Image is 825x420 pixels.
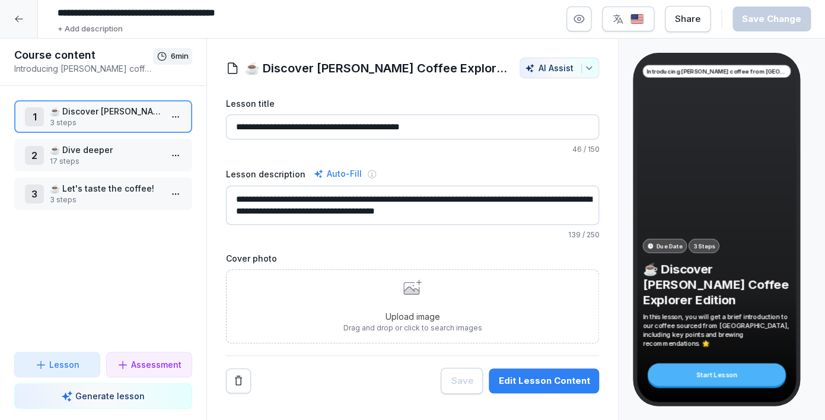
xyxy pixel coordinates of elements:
[648,363,786,386] div: Start Lesson
[732,7,811,31] button: Save Change
[226,97,600,110] label: Lesson title
[226,168,305,180] label: Lesson description
[50,156,161,167] p: 17 steps
[50,144,161,156] p: ☕ Dive deeper
[14,139,192,171] div: 2☕ Dive deeper17 steps
[25,107,44,126] div: 1
[572,145,581,154] span: 46
[630,14,644,25] img: us.svg
[50,117,161,128] p: 3 steps
[643,312,791,348] p: In this lesson, you will get a brief introduction to our coffee sourced from [GEOGRAPHIC_DATA], i...
[656,241,682,250] p: Due Date
[520,58,599,78] button: AI Assist
[675,12,700,26] div: Share
[311,167,364,181] div: Auto-Fill
[131,358,181,371] p: Assessment
[568,230,580,239] span: 139
[441,368,483,394] button: Save
[693,241,715,250] p: 3 Steps
[14,100,192,133] div: 1☕ Discover [PERSON_NAME] Coffee Explorer Edition3 steps
[498,374,590,387] div: Edit Lesson Content
[226,230,600,240] p: / 250
[106,352,192,377] button: Assessment
[226,252,600,265] label: Cover photo
[665,6,711,32] button: Share
[25,146,44,165] div: 2
[226,144,600,155] p: / 150
[451,374,473,387] div: Save
[14,62,153,75] p: Introducing [PERSON_NAME] coffee from [GEOGRAPHIC_DATA]
[343,310,482,323] p: Upload image
[14,352,100,377] button: Lesson
[171,50,189,62] p: 6 min
[75,390,145,402] p: Generate lesson
[646,67,787,75] p: Introducing [PERSON_NAME] coffee from [GEOGRAPHIC_DATA]
[58,23,123,35] p: + Add description
[50,105,161,117] p: ☕ Discover [PERSON_NAME] Coffee Explorer Edition
[14,48,153,62] h1: Course content
[489,368,599,393] button: Edit Lesson Content
[50,182,161,195] p: ☕️ Let's taste the coffee!
[50,195,161,205] p: 3 steps
[742,12,801,26] div: Save Change
[245,59,508,77] h1: ☕ Discover [PERSON_NAME] Coffee Explorer Edition
[49,358,79,371] p: Lesson
[643,261,791,307] p: ☕ Discover [PERSON_NAME] Coffee Explorer Edition
[226,368,251,393] button: Remove
[525,63,594,73] div: AI Assist
[25,184,44,203] div: 3
[14,177,192,210] div: 3☕️ Let's taste the coffee!3 steps
[14,383,192,409] button: Generate lesson
[343,323,482,333] p: Drag and drop or click to search images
